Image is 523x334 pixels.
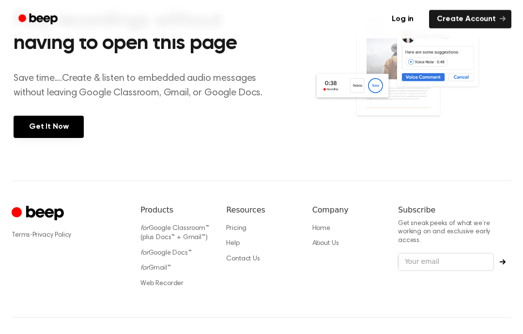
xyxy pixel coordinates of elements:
[140,281,184,288] a: Web Recorder
[32,232,72,239] a: Privacy Policy
[12,10,66,29] a: Beep
[429,10,511,29] a: Create Account
[140,250,192,257] a: forGoogle Docs™
[226,226,246,232] a: Pricing
[140,226,209,242] a: forGoogle Classroom™ (plus Docs™ + Gmail™)
[494,259,511,265] button: Subscribe
[140,205,211,216] h6: Products
[140,226,149,232] i: for
[140,250,149,257] i: for
[12,232,30,239] a: Terms
[398,220,511,246] p: Get sneak peeks of what we’re working on and exclusive early access.
[313,7,509,137] img: Voice Comments on Docs and Recording Widget
[312,205,383,216] h6: Company
[140,265,149,272] i: for
[14,72,275,101] p: Save time....Create & listen to embedded audio messages without leaving Google Classroom, Gmail, ...
[226,256,260,263] a: Contact Us
[382,8,423,30] a: Log in
[312,226,330,232] a: Home
[398,253,494,272] input: Your email
[226,241,239,247] a: Help
[398,205,511,216] h6: Subscribe
[312,241,339,247] a: About Us
[12,231,125,241] div: ·
[14,116,84,138] a: Get It Now
[226,205,296,216] h6: Resources
[12,205,66,224] a: Cruip
[140,265,171,272] a: forGmail™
